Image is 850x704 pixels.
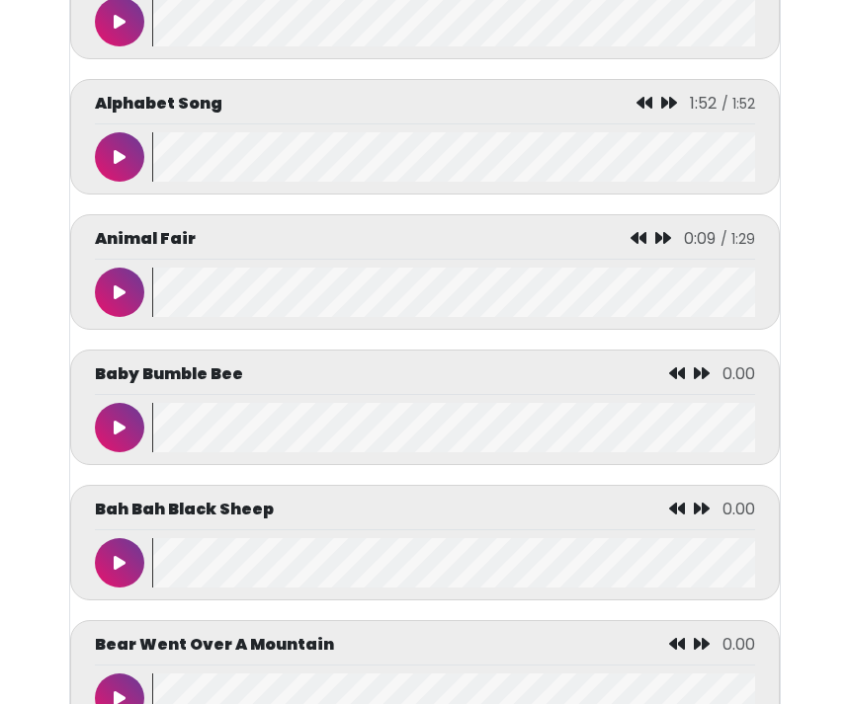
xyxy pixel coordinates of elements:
[722,498,755,520] span: 0.00
[95,362,243,386] p: Baby Bumble Bee
[722,94,755,114] span: / 1:52
[95,498,274,521] p: Bah Bah Black Sheep
[95,92,222,116] p: Alphabet Song
[95,633,334,657] p: Bear Went Over A Mountain
[722,362,755,385] span: 0.00
[684,227,716,250] span: 0:09
[722,633,755,656] span: 0.00
[95,227,196,251] p: Animal Fair
[721,229,755,249] span: / 1:29
[690,92,717,115] span: 1:52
